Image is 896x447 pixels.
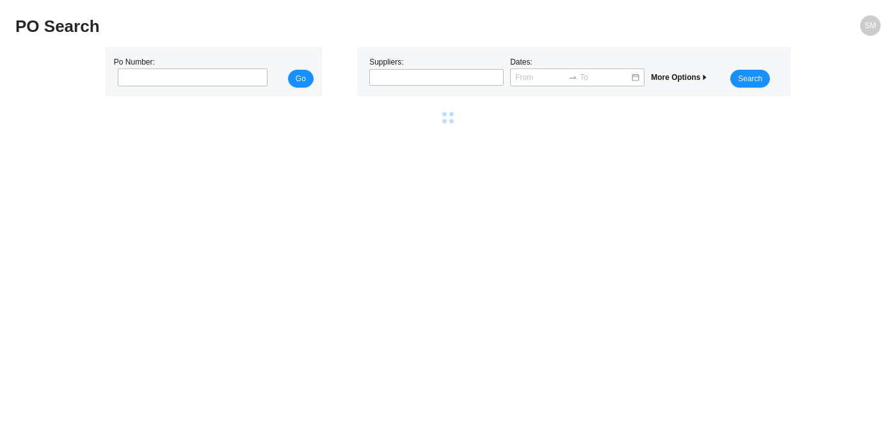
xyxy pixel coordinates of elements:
span: swap-right [568,73,577,82]
input: To [580,71,630,84]
span: Search [738,72,762,85]
h2: PO Search [15,15,664,38]
span: to [568,73,577,82]
span: caret-right [701,74,708,81]
button: Search [730,70,770,88]
div: Po Number: [114,56,264,88]
span: More Options [651,73,708,82]
span: Go [296,72,306,85]
div: Suppliers: [366,56,507,88]
div: Dates: [507,56,648,88]
span: SM [865,15,876,36]
button: Go [288,70,314,88]
input: From [515,71,566,84]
